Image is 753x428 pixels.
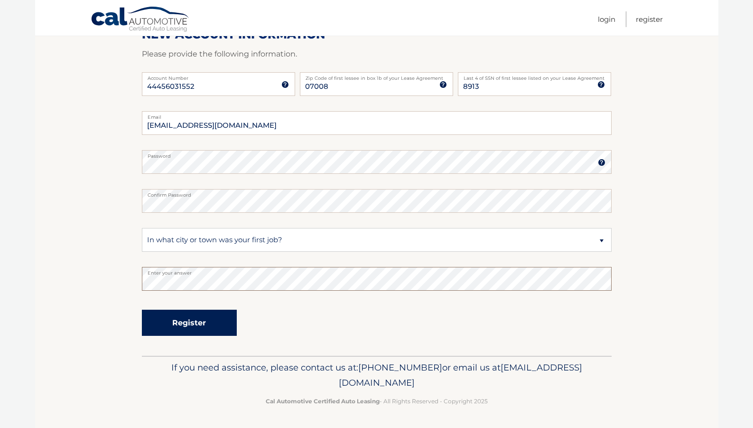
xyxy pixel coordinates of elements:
[91,6,190,34] a: Cal Automotive
[300,72,453,80] label: Zip Code of first lessee in box 1b of your Lease Agreement
[142,267,612,275] label: Enter your answer
[458,72,611,80] label: Last 4 of SSN of first lessee listed on your Lease Agreement
[142,72,295,80] label: Account Number
[636,11,663,27] a: Register
[142,310,237,336] button: Register
[458,72,611,96] input: SSN or EIN (last 4 digits only)
[439,81,447,88] img: tooltip.svg
[142,111,612,135] input: Email
[358,362,442,373] span: [PHONE_NUMBER]
[142,150,612,158] label: Password
[266,398,380,405] strong: Cal Automotive Certified Auto Leasing
[598,11,615,27] a: Login
[597,81,605,88] img: tooltip.svg
[142,189,612,197] label: Confirm Password
[148,360,605,390] p: If you need assistance, please contact us at: or email us at
[339,362,582,388] span: [EMAIL_ADDRESS][DOMAIN_NAME]
[598,159,605,166] img: tooltip.svg
[300,72,453,96] input: Zip Code
[281,81,289,88] img: tooltip.svg
[148,396,605,406] p: - All Rights Reserved - Copyright 2025
[142,48,612,61] p: Please provide the following information.
[142,72,295,96] input: Account Number
[142,111,612,119] label: Email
